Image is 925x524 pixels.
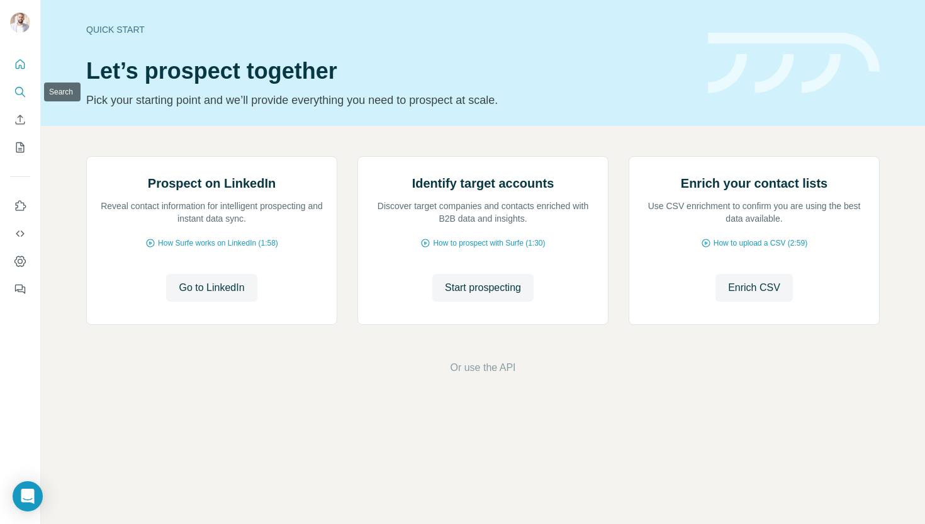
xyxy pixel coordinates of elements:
button: Dashboard [10,250,30,273]
button: Quick start [10,53,30,76]
p: Reveal contact information for intelligent prospecting and instant data sync. [99,200,324,225]
button: Enrich CSV [10,108,30,131]
p: Pick your starting point and we’ll provide everything you need to prospect at scale. [86,91,693,109]
p: Use CSV enrichment to confirm you are using the best data available. [642,200,866,225]
button: Search [10,81,30,103]
h2: Identify target accounts [412,174,554,192]
button: Enrich CSV [715,274,793,302]
button: Start prospecting [432,274,534,302]
span: How to prospect with Surfe (1:30) [433,237,545,249]
button: Go to LinkedIn [166,274,257,302]
button: Use Surfe API [10,222,30,245]
button: Feedback [10,278,30,300]
button: Or use the API [450,360,515,375]
p: Discover target companies and contacts enriched with B2B data and insights. [371,200,595,225]
span: Enrich CSV [728,280,780,295]
button: My lists [10,136,30,159]
span: Go to LinkedIn [179,280,244,295]
h2: Enrich your contact lists [681,174,827,192]
img: banner [708,33,880,94]
h1: Let’s prospect together [86,59,693,84]
img: Avatar [10,13,30,33]
span: Start prospecting [445,280,521,295]
button: Use Surfe on LinkedIn [10,195,30,217]
div: Quick start [86,23,693,36]
h2: Prospect on LinkedIn [148,174,276,192]
span: How Surfe works on LinkedIn (1:58) [158,237,278,249]
span: How to upload a CSV (2:59) [714,237,807,249]
div: Open Intercom Messenger [13,481,43,511]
